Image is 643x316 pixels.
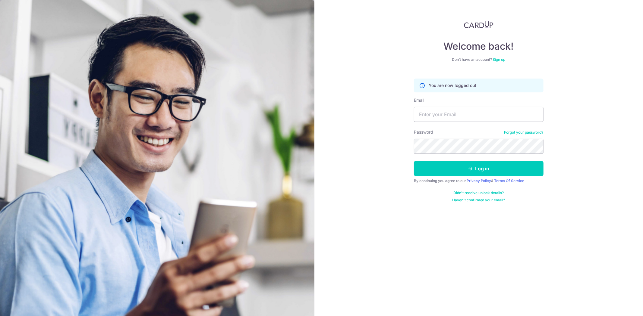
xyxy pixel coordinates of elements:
[414,40,544,52] h4: Welcome back!
[493,57,505,62] a: Sign up
[467,178,491,183] a: Privacy Policy
[452,198,505,203] a: Haven't confirmed your email?
[414,97,424,103] label: Email
[453,191,504,195] a: Didn't receive unlock details?
[504,130,544,135] a: Forgot your password?
[494,178,525,183] a: Terms Of Service
[414,57,544,62] div: Don’t have an account?
[429,82,476,88] p: You are now logged out
[414,178,544,183] div: By continuing you agree to our &
[414,107,544,122] input: Enter your Email
[414,129,433,135] label: Password
[464,21,493,28] img: CardUp Logo
[414,161,544,176] button: Log in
